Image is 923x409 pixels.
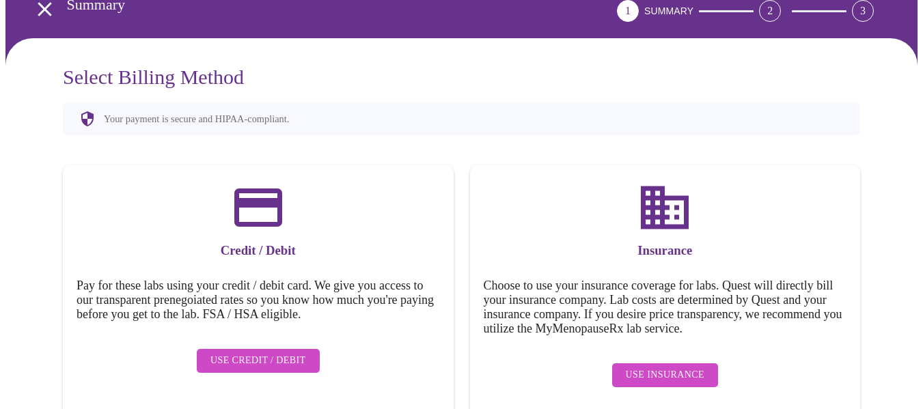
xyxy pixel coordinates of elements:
h3: Insurance [484,243,847,258]
span: Use Insurance [626,367,704,384]
h3: Credit / Debit [77,243,440,258]
span: SUMMARY [644,5,693,16]
p: Your payment is secure and HIPAA-compliant. [104,113,289,125]
button: Use Insurance [612,363,718,387]
h3: Select Billing Method [63,66,860,89]
h5: Pay for these labs using your credit / debit card. We give you access to our transparent prenegoi... [77,279,440,322]
h5: Choose to use your insurance coverage for labs. Quest will directly bill your insurance company. ... [484,279,847,336]
span: Use Credit / Debit [210,352,306,369]
button: Use Credit / Debit [197,349,320,373]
